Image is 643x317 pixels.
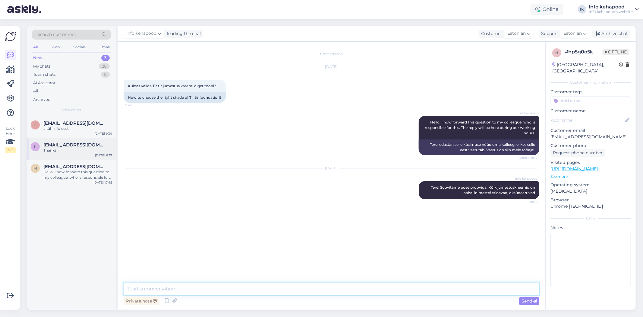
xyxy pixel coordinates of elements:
span: Kuidas valida Tir tir jumestus kreemi õiget tooni? [128,84,216,88]
span: grosselisabeth16@gmail.com [43,120,106,126]
div: leading the chat [165,30,201,37]
span: Search customers [37,31,76,38]
p: Customer name [550,108,631,114]
p: Operating system [550,182,631,188]
div: 20 [99,63,110,69]
div: Tere, edastan selle küsimuse nüüd oma kolleegile, kes selle eest vastutab. Vastus on siin meie tö... [419,139,539,155]
p: Customer email [550,127,631,134]
div: Customer [479,30,502,37]
p: Visited pages [550,159,631,166]
div: Hello, I now forward this question to my colleague, who is responsible for this. The reply will b... [43,169,112,180]
span: Lauraliaoxx@gmail.com [43,142,106,148]
span: mairi75kiis@gmail.com [43,164,106,169]
div: Socials [72,43,87,51]
p: See more ... [550,174,631,179]
div: [GEOGRAPHIC_DATA], [GEOGRAPHIC_DATA] [552,62,619,74]
div: Customer information [550,80,631,85]
span: Seen ✓ 9:42 [515,155,537,160]
div: Online [531,4,563,15]
div: My chats [33,63,50,69]
div: All [33,88,38,94]
div: Request phone number [550,149,605,157]
span: 10:54 [515,200,537,204]
div: [DATE] [124,64,539,69]
p: [MEDICAL_DATA] [550,188,631,194]
div: Info kehapood's website [589,9,633,14]
div: Extra [550,216,631,221]
span: g [34,123,37,127]
a: Info kehapoodInfo kehapood's website [589,5,639,14]
div: Team chats [33,72,55,78]
div: Archived [33,97,51,103]
div: Web [50,43,61,51]
div: Email [98,43,111,51]
span: Estonian [507,30,526,37]
span: m [34,166,37,171]
span: Hello, I now forward this question to my colleague, who is responsible for this. The reply will b... [425,120,536,135]
span: h [555,50,558,55]
div: New [33,55,43,61]
div: How to choose the right shade of Tir tir foundation? [124,92,226,103]
div: [DATE] 17:45 [93,180,112,185]
p: Customer tags [550,89,631,95]
p: [EMAIL_ADDRESS][DOMAIN_NAME] [550,134,631,140]
span: L [34,144,36,149]
p: Browser [550,197,631,203]
div: Chat started [124,51,539,57]
p: Chrome [TECHNICAL_ID] [550,203,631,210]
span: Tere! Soovitame poes proovida. Kõik jumestuskreemid on nahal inimestel erinevad, oksüdeeruvad [431,185,536,195]
div: Support [539,30,558,37]
div: Info kehapood [589,5,633,9]
span: AI Assistant [515,111,537,116]
span: 9:42 [125,103,148,107]
p: Notes [550,225,631,231]
a: [URL][DOMAIN_NAME] [550,166,598,171]
div: 3 [101,55,110,61]
div: [DATE] 9:34 [95,131,112,136]
span: New chats [62,107,81,113]
div: AI Assistant [33,80,55,86]
span: Offline [603,49,629,55]
span: Info kehapood [126,30,156,37]
div: All [32,43,39,51]
div: # hp5g0o5k [565,48,603,56]
div: 2 / 3 [5,147,16,153]
div: [DATE] 6:37 [95,153,112,158]
div: Thanks [43,148,112,153]
p: Customer phone [550,142,631,149]
input: Add a tag [550,96,631,105]
span: Estonian [563,30,582,37]
img: Askly Logo [5,31,16,42]
input: Add name [551,117,624,123]
span: Info kehapood [515,176,537,181]
div: Archive chat [592,30,630,38]
div: [DATE] [124,165,539,171]
div: Look Here [5,126,16,153]
div: aitäh info eest! [43,126,112,131]
div: 0 [101,72,110,78]
div: IK [578,5,586,14]
span: Send [522,298,537,304]
div: Private note [124,297,159,305]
